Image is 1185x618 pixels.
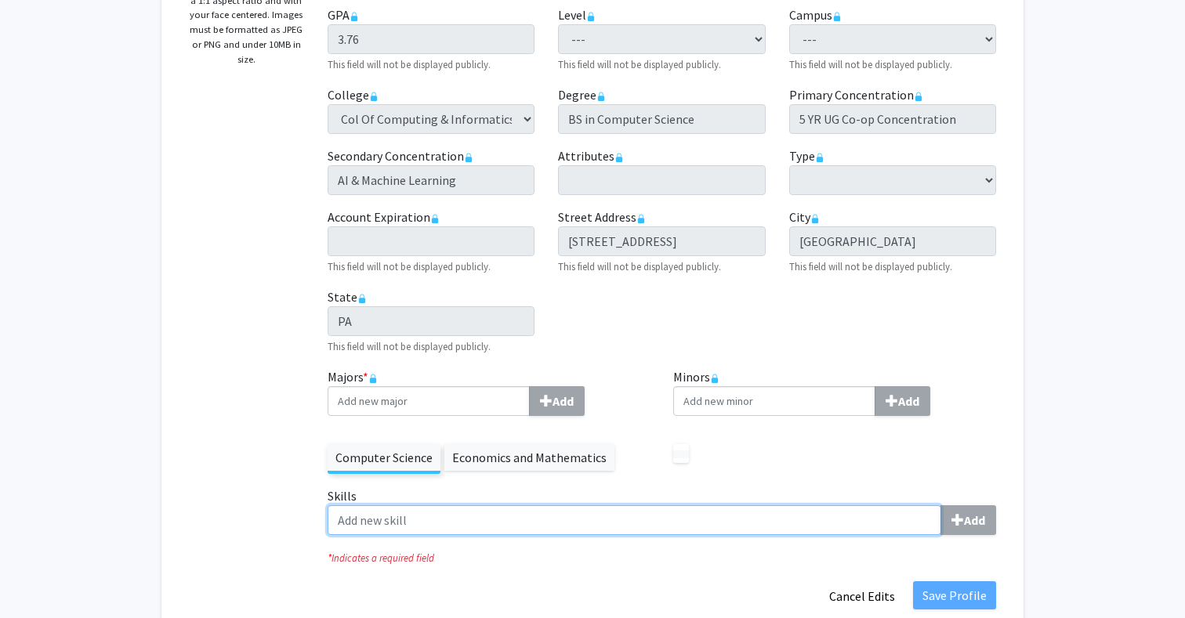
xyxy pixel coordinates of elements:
[529,386,585,416] button: Majors*
[357,294,367,303] svg: This information is provided and automatically updated by Drexel University and is not editable o...
[328,146,473,165] label: Secondary Concentration
[789,58,952,70] small: This field will not be displayed publicly.
[328,260,491,273] small: This field will not be displayed publicly.
[328,58,491,70] small: This field will not be displayed publicly.
[369,92,379,101] svg: This information is provided and automatically updated by Drexel University and is not editable o...
[596,92,606,101] svg: This information is provided and automatically updated by Drexel University and is not editable o...
[328,287,367,306] label: State
[789,208,820,226] label: City
[898,393,919,409] b: Add
[940,505,996,535] button: Skills
[586,12,596,21] svg: This information is provided and automatically updated by Drexel University and is not editable o...
[558,5,596,24] label: Level
[614,153,624,162] svg: This information is provided and automatically updated by Drexel University and is not editable o...
[444,444,614,471] label: Economics and Mathematics
[553,393,574,409] b: Add
[328,5,359,24] label: GPA
[636,214,646,223] svg: This information is provided and automatically updated by Drexel University and is not editable o...
[12,548,67,606] iframe: Chat
[558,58,721,70] small: This field will not be displayed publicly.
[789,146,824,165] label: Type
[328,551,996,566] i: Indicates a required field
[810,214,820,223] svg: This information is provided and automatically updated by Drexel University and is not editable o...
[558,260,721,273] small: This field will not be displayed publicly.
[673,386,875,416] input: MinorsAdd
[464,153,473,162] svg: This information is provided and automatically updated by Drexel University and is not editable o...
[875,386,930,416] button: Minors
[789,85,923,104] label: Primary Concentration
[913,581,996,609] button: Save Profile
[328,367,650,416] label: Majors
[328,486,996,535] label: Skills
[914,92,923,101] svg: This information is provided and automatically updated by Drexel University and is not editable o...
[819,581,905,611] button: Cancel Edits
[789,260,952,273] small: This field will not be displayed publicly.
[350,12,359,21] svg: This information is provided and automatically updated by Drexel University and is not editable o...
[328,208,440,226] label: Account Expiration
[832,12,842,21] svg: This information is provided and automatically updated by Drexel University and is not editable o...
[328,386,530,416] input: Majors*Add
[964,512,985,528] b: Add
[673,367,996,416] label: Minors
[328,340,491,352] small: This field will not be displayed publicly.
[328,444,440,471] label: Computer Science
[558,85,606,104] label: Degree
[430,214,440,223] svg: This information is provided and automatically updated by Drexel University and is not editable o...
[328,85,379,104] label: College
[815,153,824,162] svg: This information is provided and automatically updated by Drexel University and is not editable o...
[558,146,624,165] label: Attributes
[328,505,941,535] input: SkillsAdd
[558,208,646,226] label: Street Address
[789,5,842,24] label: Campus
